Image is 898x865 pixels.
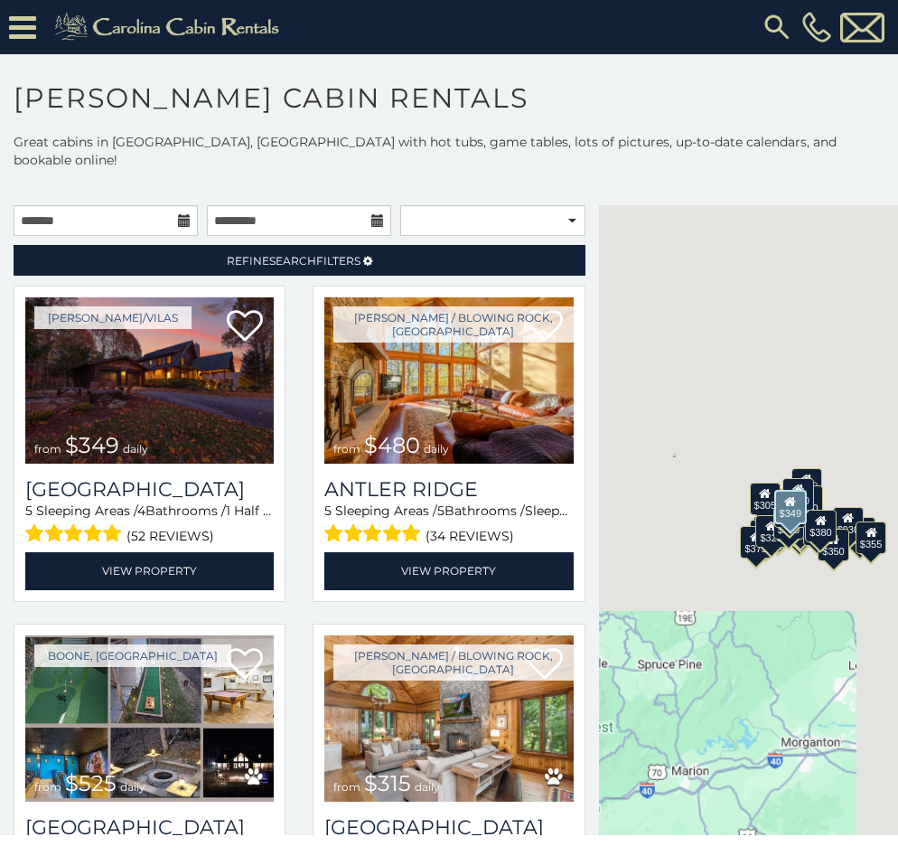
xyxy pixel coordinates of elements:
span: daily [120,780,145,794]
img: Diamond Creek Lodge [25,297,274,464]
img: Wildlife Manor [25,635,274,802]
span: daily [424,442,449,456]
a: [GEOGRAPHIC_DATA] [25,477,274,502]
h3: Wildlife Manor [25,815,274,840]
div: $320 [783,478,814,511]
a: Antler Ridge from $480 daily [324,297,573,464]
div: Sleeping Areas / Bathrooms / Sleeps: [25,502,274,548]
a: [PHONE_NUMBER] [798,12,836,42]
div: Sleeping Areas / Bathrooms / Sleeps: [324,502,573,548]
a: View Property [25,552,274,589]
div: $395 [785,507,816,540]
span: 5 [437,503,444,519]
span: from [34,442,61,456]
a: [PERSON_NAME] / Blowing Rock, [GEOGRAPHIC_DATA] [333,644,573,681]
span: 5 [25,503,33,519]
a: View Property [324,552,573,589]
div: $375 [741,526,772,559]
div: $349 [774,490,807,524]
span: $315 [364,770,411,796]
a: RefineSearchFilters [14,245,585,276]
a: Wildlife Manor from $525 daily [25,635,274,802]
img: Chimney Island [324,635,573,802]
span: (52 reviews) [126,524,214,548]
a: [PERSON_NAME]/Vilas [34,306,192,329]
a: Diamond Creek Lodge from $349 daily [25,297,274,464]
div: $350 [818,529,849,561]
div: $325 [756,514,787,547]
span: 4 [137,503,145,519]
a: [PERSON_NAME] / Blowing Rock, [GEOGRAPHIC_DATA] [333,306,573,343]
span: from [34,780,61,794]
span: daily [123,442,148,456]
h3: Chimney Island [324,815,573,840]
span: $480 [364,432,420,458]
span: from [333,442,360,456]
span: (34 reviews) [426,524,514,548]
div: $225 [773,507,804,540]
a: [GEOGRAPHIC_DATA] [324,815,573,840]
img: Khaki-logo.png [45,9,295,45]
span: from [333,780,360,794]
div: $355 [856,522,886,554]
span: daily [415,780,440,794]
span: 12 [568,503,580,519]
span: 1 Half Baths / [226,503,308,519]
div: $315 [784,513,815,546]
div: $380 [805,510,836,542]
div: $675 [786,510,817,542]
div: $210 [775,494,806,527]
span: $525 [65,770,117,796]
div: $305 [750,482,781,514]
a: Antler Ridge [324,477,573,502]
img: Antler Ridge [324,297,573,464]
div: $930 [833,507,864,540]
span: $349 [65,432,119,458]
span: Search [269,254,316,268]
span: Refine Filters [227,254,360,268]
img: search-regular.svg [761,11,793,43]
a: Boone, [GEOGRAPHIC_DATA] [34,644,231,667]
h3: Diamond Creek Lodge [25,477,274,502]
span: 5 [324,503,332,519]
a: Add to favorites [227,646,263,684]
a: [GEOGRAPHIC_DATA] [25,815,274,840]
a: Add to favorites [227,308,263,346]
div: $525 [791,467,822,500]
a: Chimney Island from $315 daily [324,635,573,802]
